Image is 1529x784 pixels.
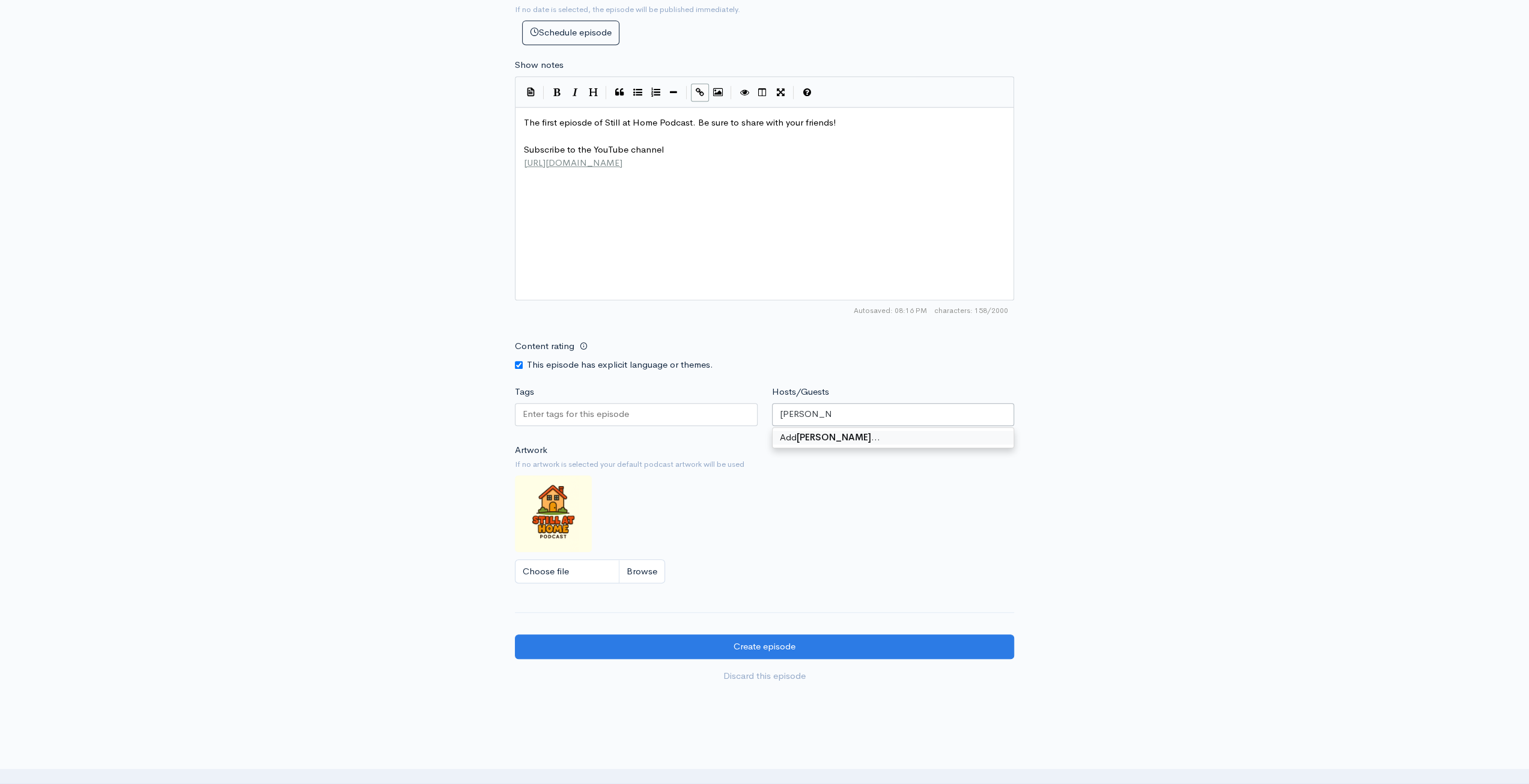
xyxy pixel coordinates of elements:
button: Insert Image [709,84,727,102]
button: Insert Horizontal Line [664,84,682,102]
button: Toggle Fullscreen [771,84,789,102]
button: Italic [566,84,584,102]
div: Add … [773,431,1014,445]
span: Subscribe to the YouTube channel [524,144,664,155]
a: Discard this episode [515,664,1014,688]
button: Numbered List [646,84,664,102]
button: Heading [584,84,602,102]
i: | [731,86,732,100]
button: Toggle Preview [735,84,753,102]
button: Toggle Side by Side [753,84,771,102]
label: Show notes [515,58,564,72]
button: Schedule episode [522,20,619,45]
button: Bold [548,84,566,102]
span: 158/2000 [934,305,1008,316]
strong: [PERSON_NAME] [797,431,871,443]
label: Tags [515,385,534,399]
i: | [686,86,687,100]
label: Artwork [515,443,547,457]
i: | [606,86,607,100]
i: | [543,86,544,100]
button: Create Link [691,84,709,102]
small: If no artwork is selected your default podcast artwork will be used [515,458,1014,470]
input: Enter the names of the people that appeared on this episode [780,407,831,421]
button: Quote [610,84,628,102]
button: Markdown Guide [798,84,816,102]
i: | [793,86,794,100]
input: Enter tags for this episode [523,407,631,421]
label: Hosts/Guests [772,385,829,399]
button: Insert Show Notes Template [521,82,540,100]
button: Generic List [628,84,646,102]
span: Autosaved: 08:16 PM [854,305,927,316]
input: Create episode [515,634,1014,659]
span: [URL][DOMAIN_NAME] [524,157,622,168]
label: Content rating [515,334,574,359]
label: This episode has explicit language or themes. [527,358,713,372]
span: The first epiosde of Still at Home Podcast. Be sure to share with your friends! [524,117,836,128]
small: If no date is selected, the episode will be published immediately. [515,4,740,14]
